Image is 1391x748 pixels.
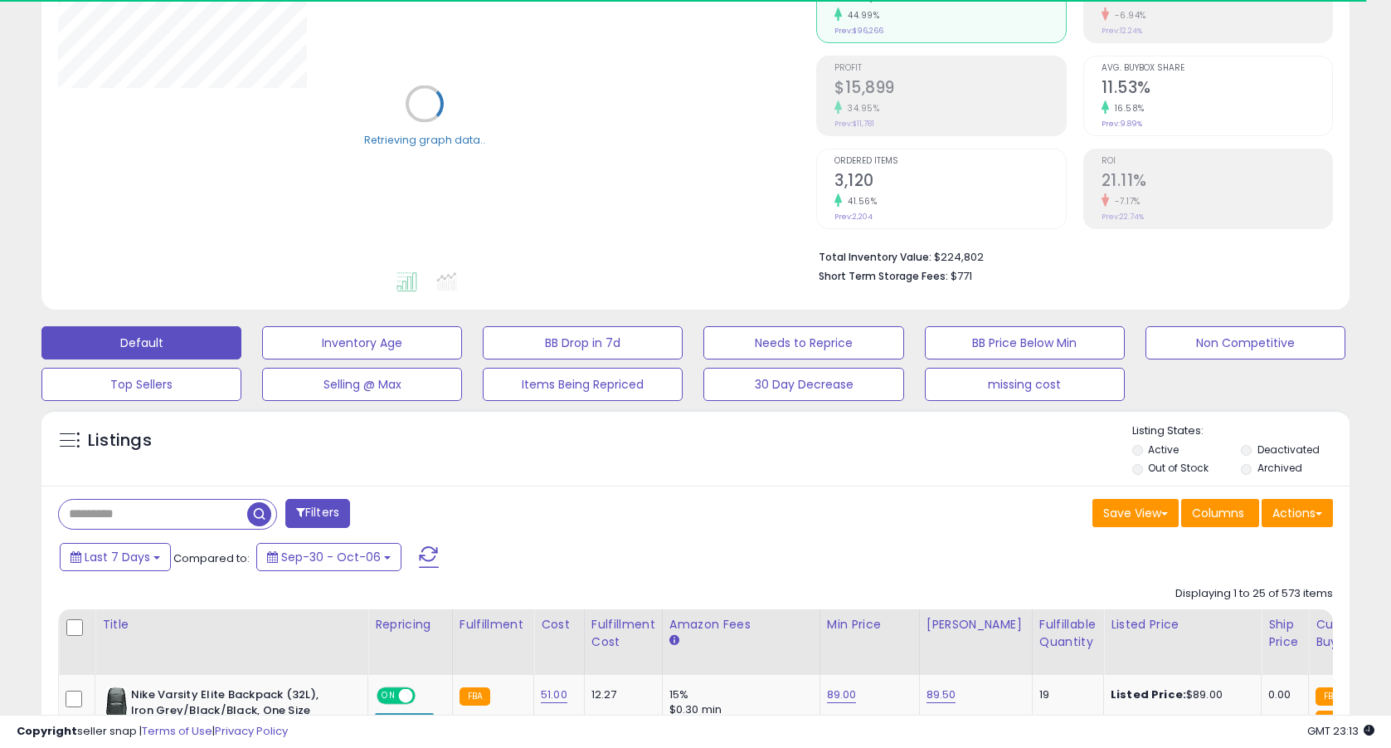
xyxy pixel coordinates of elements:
[131,687,333,722] b: Nike Varsity Elite Backpack (32L), Iron Grey/Black/Black, One Size
[1109,195,1141,208] small: -7.17%
[142,723,212,739] a: Terms of Use
[827,687,857,703] a: 89.00
[819,269,948,283] b: Short Term Storage Fees:
[460,687,490,706] small: FBA
[17,723,77,739] strong: Copyright
[102,616,361,633] div: Title
[1111,687,1248,702] div: $89.00
[285,499,350,528] button: Filters
[951,268,972,284] span: $771
[842,102,879,115] small: 34.95%
[834,119,874,129] small: Prev: $11,781
[483,326,683,359] button: BB Drop in 7d
[1111,616,1254,633] div: Listed Price
[834,78,1065,100] h2: $15,899
[669,687,807,702] div: 15%
[483,368,683,401] button: Items Being Repriced
[1111,687,1186,702] b: Listed Price:
[460,616,527,633] div: Fulfillment
[925,326,1125,359] button: BB Price Below Min
[17,724,288,740] div: seller snap | |
[1148,461,1209,475] label: Out of Stock
[703,368,903,401] button: 30 Day Decrease
[1109,102,1145,115] small: 16.58%
[378,689,399,703] span: ON
[1102,171,1332,193] h2: 21.11%
[827,616,912,633] div: Min Price
[927,616,1025,633] div: [PERSON_NAME]
[262,368,462,401] button: Selling @ Max
[256,543,401,571] button: Sep-30 - Oct-06
[834,157,1065,166] span: Ordered Items
[1039,616,1097,651] div: Fulfillable Quantity
[1268,687,1296,702] div: 0.00
[413,689,440,703] span: OFF
[1145,326,1345,359] button: Non Competitive
[1192,505,1244,521] span: Columns
[1102,157,1332,166] span: ROI
[281,549,381,565] span: Sep-30 - Oct-06
[1092,499,1179,527] button: Save View
[927,687,956,703] a: 89.50
[1175,586,1333,602] div: Displaying 1 to 25 of 573 items
[842,195,877,208] small: 41.56%
[591,616,655,651] div: Fulfillment Cost
[834,171,1065,193] h2: 3,120
[669,616,813,633] div: Amazon Fees
[591,687,649,702] div: 12.27
[1102,64,1332,73] span: Avg. Buybox Share
[88,429,152,452] h5: Listings
[41,368,241,401] button: Top Sellers
[834,64,1065,73] span: Profit
[1268,616,1301,651] div: Ship Price
[925,368,1125,401] button: missing cost
[1316,687,1346,706] small: FBA
[1148,442,1179,457] label: Active
[1262,499,1333,527] button: Actions
[85,549,150,565] span: Last 7 Days
[842,9,879,22] small: 44.99%
[1109,9,1146,22] small: -6.94%
[703,326,903,359] button: Needs to Reprice
[541,616,577,633] div: Cost
[834,26,883,36] small: Prev: $96,266
[1132,423,1350,439] p: Listing States:
[364,132,485,147] div: Retrieving graph data..
[819,246,1320,266] li: $224,802
[1102,119,1142,129] small: Prev: 9.89%
[1181,499,1259,527] button: Columns
[60,543,171,571] button: Last 7 Days
[1102,26,1142,36] small: Prev: 12.24%
[1307,723,1374,739] span: 2025-10-14 23:13 GMT
[669,633,679,648] small: Amazon Fees.
[1039,687,1091,702] div: 19
[819,250,931,264] b: Total Inventory Value:
[106,687,127,721] img: 31WociXvFXL._SL40_.jpg
[41,326,241,359] button: Default
[375,616,445,633] div: Repricing
[1257,461,1302,475] label: Archived
[262,326,462,359] button: Inventory Age
[1102,212,1144,222] small: Prev: 22.74%
[834,212,873,222] small: Prev: 2,204
[215,723,288,739] a: Privacy Policy
[541,687,567,703] a: 51.00
[1257,442,1320,457] label: Deactivated
[173,550,250,566] span: Compared to:
[1102,78,1332,100] h2: 11.53%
